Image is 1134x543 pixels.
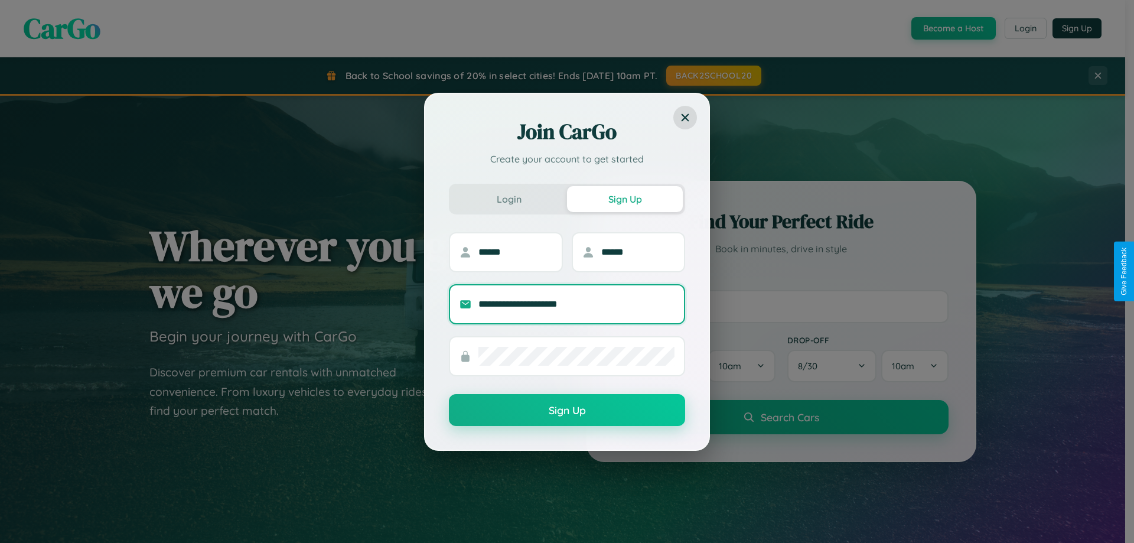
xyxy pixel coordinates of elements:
h2: Join CarGo [449,118,685,146]
button: Login [451,186,567,212]
p: Create your account to get started [449,152,685,166]
button: Sign Up [449,394,685,426]
button: Sign Up [567,186,683,212]
div: Give Feedback [1120,248,1128,295]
